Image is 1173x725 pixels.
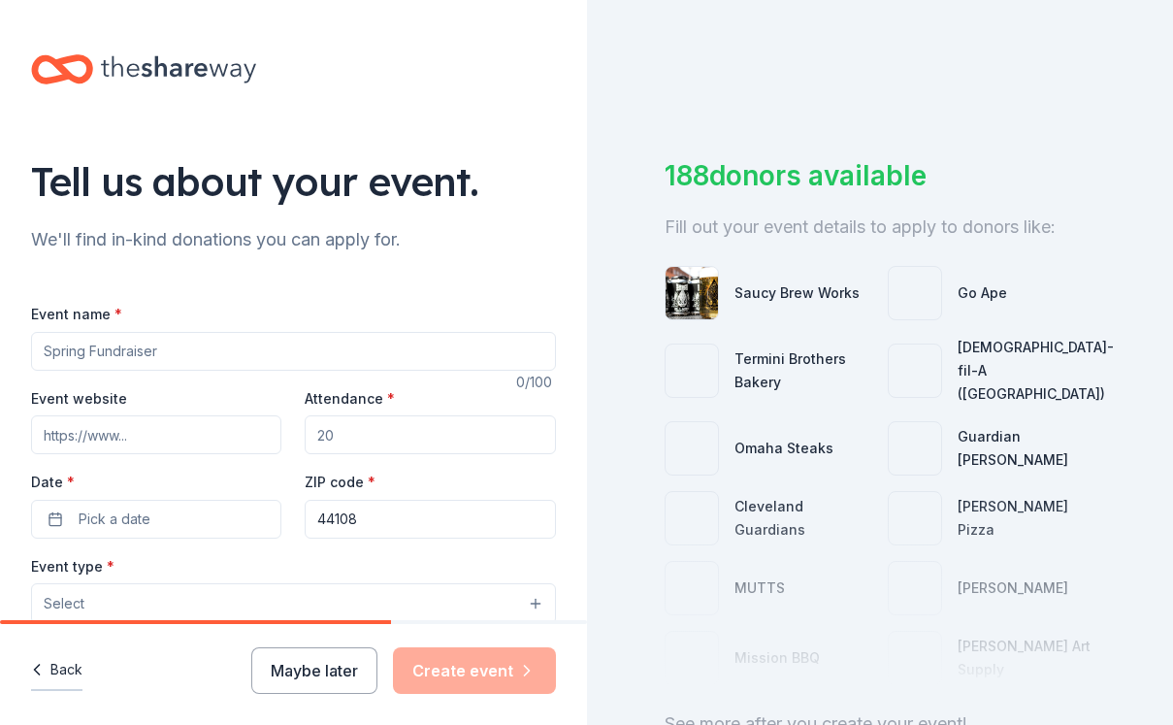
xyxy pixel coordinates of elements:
button: Maybe later [251,647,377,694]
div: Saucy Brew Works [734,281,860,305]
label: ZIP code [305,473,375,492]
img: photo for Termini Brothers Bakery [666,345,718,397]
div: [DEMOGRAPHIC_DATA]-fil-A ([GEOGRAPHIC_DATA]) [958,336,1114,406]
div: Omaha Steaks [734,437,833,460]
label: Date [31,473,281,492]
div: 0 /100 [516,371,556,394]
img: photo for Saucy Brew Works [666,267,718,319]
span: Pick a date [79,508,150,531]
input: 12345 (U.S. only) [305,500,555,539]
div: Tell us about your event. [31,154,556,209]
div: Go Ape [958,281,1007,305]
img: photo for Go Ape [889,267,941,319]
div: Termini Brothers Bakery [734,347,872,394]
label: Attendance [305,389,395,409]
div: We'll find in-kind donations you can apply for. [31,224,556,255]
input: 20 [305,415,555,454]
input: https://www... [31,415,281,454]
button: Back [31,650,82,691]
button: Select [31,583,556,624]
img: photo for Omaha Steaks [666,422,718,475]
div: 188 donors available [665,155,1096,196]
span: Select [44,592,84,615]
img: photo for Chick-fil-A (Strongsville) [889,345,941,397]
div: Guardian [PERSON_NAME] [958,425,1095,472]
input: Spring Fundraiser [31,332,556,371]
img: photo for Guardian Angel Device [889,422,941,475]
div: Fill out your event details to apply to donors like: [665,212,1096,243]
button: Pick a date [31,500,281,539]
label: Event type [31,557,114,577]
label: Event name [31,305,122,324]
label: Event website [31,389,127,409]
